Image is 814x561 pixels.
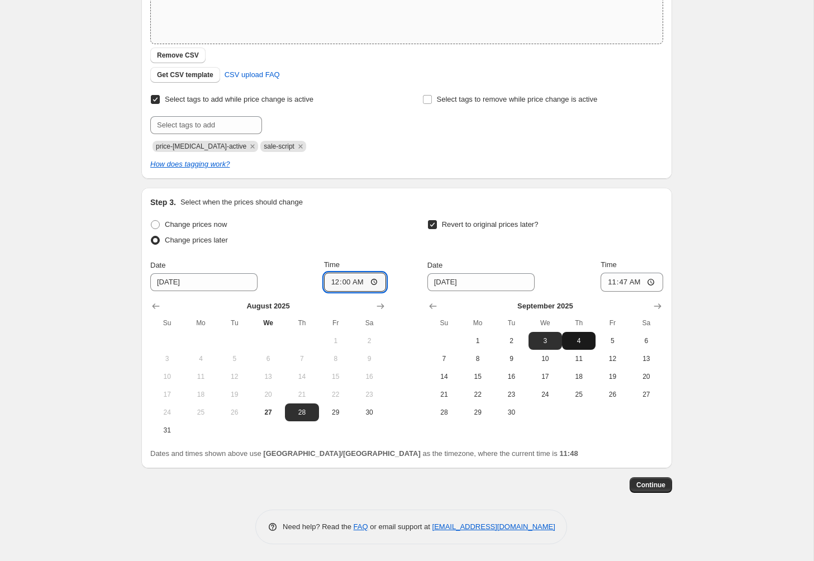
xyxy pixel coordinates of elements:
span: 22 [465,390,490,399]
span: 29 [323,408,348,417]
span: 10 [533,354,558,363]
button: Wednesday September 24 2025 [529,386,562,403]
span: 29 [465,408,490,417]
span: 12 [222,372,247,381]
span: 20 [634,372,659,381]
span: 9 [357,354,382,363]
span: Tu [222,318,247,327]
span: 13 [634,354,659,363]
span: Dates and times shown above use as the timezone, where the current time is [150,449,578,458]
span: Continue [636,481,665,489]
span: 16 [499,372,523,381]
span: 16 [357,372,382,381]
span: 23 [357,390,382,399]
button: Tuesday August 12 2025 [218,368,251,386]
span: sale-script [264,142,294,150]
button: Monday September 8 2025 [461,350,494,368]
span: 4 [188,354,213,363]
a: CSV upload FAQ [218,66,287,84]
button: Sunday August 17 2025 [150,386,184,403]
button: Get CSV template [150,67,220,83]
button: Monday August 4 2025 [184,350,217,368]
span: price-change-job-active [156,142,246,150]
button: Friday September 26 2025 [596,386,629,403]
button: Tuesday August 5 2025 [218,350,251,368]
th: Thursday [285,314,318,332]
button: Saturday August 30 2025 [353,403,386,421]
button: Wednesday September 3 2025 [529,332,562,350]
span: 30 [499,408,523,417]
button: Remove sale-script [296,141,306,151]
span: Sa [357,318,382,327]
button: Wednesday September 10 2025 [529,350,562,368]
button: Monday September 22 2025 [461,386,494,403]
button: Show next month, October 2025 [650,298,665,314]
span: 3 [155,354,179,363]
span: Date [150,261,165,269]
a: How does tagging work? [150,160,230,168]
button: Monday September 15 2025 [461,368,494,386]
span: 1 [465,336,490,345]
th: Tuesday [218,314,251,332]
button: Today Wednesday August 27 2025 [251,403,285,421]
span: 24 [155,408,179,417]
a: [EMAIL_ADDRESS][DOMAIN_NAME] [432,522,555,531]
button: Tuesday September 2 2025 [494,332,528,350]
button: Saturday September 27 2025 [630,386,663,403]
span: Mo [188,318,213,327]
span: 27 [256,408,280,417]
span: 17 [533,372,558,381]
span: 22 [323,390,348,399]
button: Thursday September 25 2025 [562,386,596,403]
button: Tuesday August 19 2025 [218,386,251,403]
span: 14 [432,372,456,381]
button: Tuesday August 26 2025 [218,403,251,421]
button: Wednesday August 6 2025 [251,350,285,368]
input: 12:00 [324,273,387,292]
th: Friday [319,314,353,332]
span: or email support at [368,522,432,531]
span: Select tags to remove while price change is active [437,95,598,103]
span: 2 [499,336,523,345]
button: Tuesday September 9 2025 [494,350,528,368]
button: Thursday August 28 2025 [285,403,318,421]
span: 9 [499,354,523,363]
span: 28 [432,408,456,417]
span: 1 [323,336,348,345]
span: 31 [155,426,179,435]
button: Tuesday September 16 2025 [494,368,528,386]
button: Show next month, September 2025 [373,298,388,314]
span: 15 [465,372,490,381]
span: Th [567,318,591,327]
span: Fr [600,318,625,327]
button: Friday August 8 2025 [319,350,353,368]
th: Sunday [427,314,461,332]
span: Revert to original prices later? [442,220,539,229]
th: Tuesday [494,314,528,332]
span: 7 [432,354,456,363]
span: 7 [289,354,314,363]
button: Saturday September 20 2025 [630,368,663,386]
span: 21 [289,390,314,399]
span: Time [601,260,616,269]
input: 8/27/2025 [427,273,535,291]
span: Tu [499,318,523,327]
span: 15 [323,372,348,381]
span: 18 [567,372,591,381]
span: We [533,318,558,327]
span: 18 [188,390,213,399]
button: Saturday August 2 2025 [353,332,386,350]
span: 11 [188,372,213,381]
button: Show previous month, August 2025 [425,298,441,314]
span: 26 [222,408,247,417]
button: Thursday August 21 2025 [285,386,318,403]
th: Wednesday [251,314,285,332]
button: Sunday September 14 2025 [427,368,461,386]
span: 24 [533,390,558,399]
button: Friday August 15 2025 [319,368,353,386]
b: [GEOGRAPHIC_DATA]/[GEOGRAPHIC_DATA] [263,449,420,458]
th: Sunday [150,314,184,332]
span: Time [324,260,340,269]
span: Need help? Read the [283,522,354,531]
